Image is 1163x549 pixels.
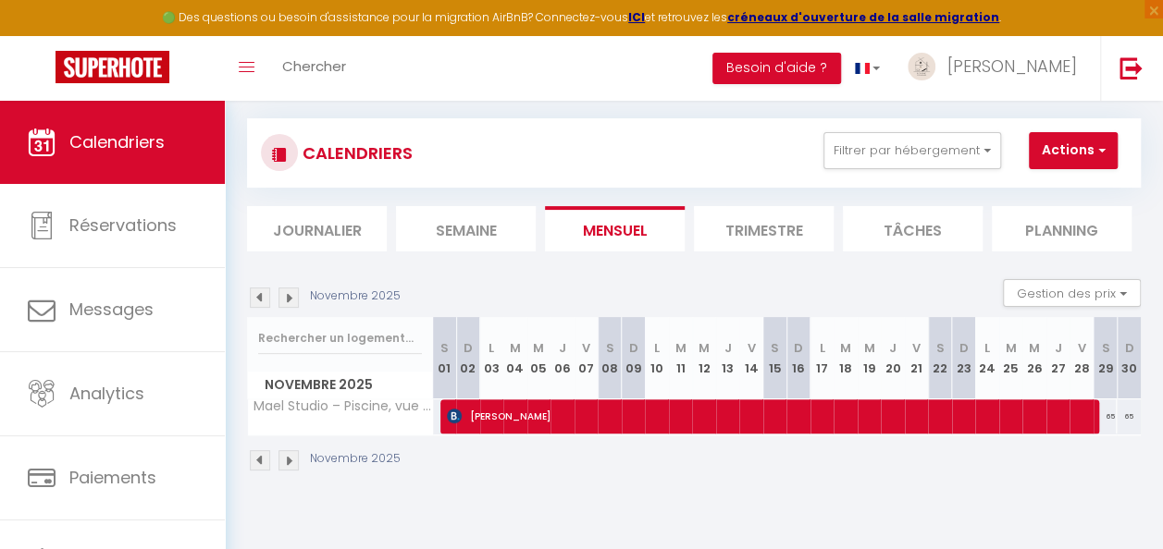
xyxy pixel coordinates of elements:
th: 25 [999,317,1023,399]
span: Calendriers [69,130,165,153]
th: 05 [527,317,551,399]
abbr: S [771,339,779,357]
span: [PERSON_NAME] [947,55,1077,78]
button: Ouvrir le widget de chat LiveChat [15,7,70,63]
abbr: M [864,339,875,357]
th: 27 [1046,317,1070,399]
span: Messages [69,298,154,321]
button: Actions [1029,132,1118,169]
th: 26 [1022,317,1046,399]
abbr: J [724,339,731,357]
abbr: L [489,339,494,357]
abbr: V [747,339,755,357]
th: 20 [881,317,905,399]
th: 15 [763,317,787,399]
abbr: M [674,339,686,357]
abbr: M [1006,339,1017,357]
p: Novembre 2025 [310,287,401,305]
th: 03 [480,317,504,399]
img: ... [908,53,935,80]
a: ... [PERSON_NAME] [894,36,1100,101]
button: Gestion des prix [1003,279,1141,307]
h3: CALENDRIERS [298,132,413,174]
abbr: D [628,339,637,357]
abbr: V [582,339,590,357]
li: Planning [992,206,1132,251]
span: Réservations [69,213,177,237]
th: 11 [669,317,693,399]
abbr: L [984,339,990,357]
abbr: S [440,339,449,357]
th: 13 [716,317,740,399]
th: 12 [692,317,716,399]
abbr: D [1124,339,1133,357]
abbr: J [889,339,897,357]
th: 29 [1094,317,1118,399]
th: 01 [433,317,457,399]
abbr: M [510,339,521,357]
abbr: V [912,339,921,357]
abbr: S [1101,339,1109,357]
th: 24 [975,317,999,399]
th: 17 [810,317,835,399]
abbr: S [605,339,613,357]
button: Besoin d'aide ? [712,53,841,84]
abbr: M [699,339,710,357]
a: créneaux d'ouverture de la salle migration [727,9,999,25]
abbr: D [464,339,473,357]
th: 19 [858,317,882,399]
a: Chercher [268,36,360,101]
th: 14 [739,317,763,399]
th: 09 [622,317,646,399]
th: 28 [1070,317,1094,399]
div: 65 [1117,399,1141,433]
th: 07 [575,317,599,399]
li: Tâches [843,206,983,251]
th: 23 [952,317,976,399]
li: Journalier [247,206,387,251]
abbr: M [840,339,851,357]
abbr: L [820,339,825,357]
span: Novembre 2025 [248,372,432,398]
abbr: J [1055,339,1062,357]
abbr: D [794,339,803,357]
th: 10 [645,317,669,399]
abbr: V [1078,339,1086,357]
th: 18 [834,317,858,399]
th: 22 [928,317,952,399]
th: 06 [551,317,575,399]
img: Super Booking [56,51,169,83]
abbr: S [936,339,945,357]
abbr: D [959,339,969,357]
li: Semaine [396,206,536,251]
span: Chercher [282,56,346,76]
li: Mensuel [545,206,685,251]
input: Rechercher un logement... [258,322,422,355]
span: Paiements [69,466,156,489]
div: 65 [1094,399,1118,433]
th: 04 [503,317,527,399]
abbr: J [559,339,566,357]
abbr: L [654,339,660,357]
abbr: M [1029,339,1040,357]
p: Novembre 2025 [310,450,401,468]
img: logout [1120,56,1143,79]
button: Filtrer par hébergement [823,132,1001,169]
th: 21 [905,317,929,399]
abbr: M [533,339,544,357]
iframe: Chat [1084,466,1149,535]
th: 16 [786,317,810,399]
th: 02 [456,317,480,399]
a: ICI [628,9,645,25]
li: Trimestre [694,206,834,251]
th: 30 [1117,317,1141,399]
th: 08 [598,317,622,399]
span: Mael Studio – Piscine, vue mer et plage à 5 min à pied, en plein centre-ville [251,399,436,413]
span: [PERSON_NAME] [447,398,1079,433]
span: Analytics [69,382,144,405]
